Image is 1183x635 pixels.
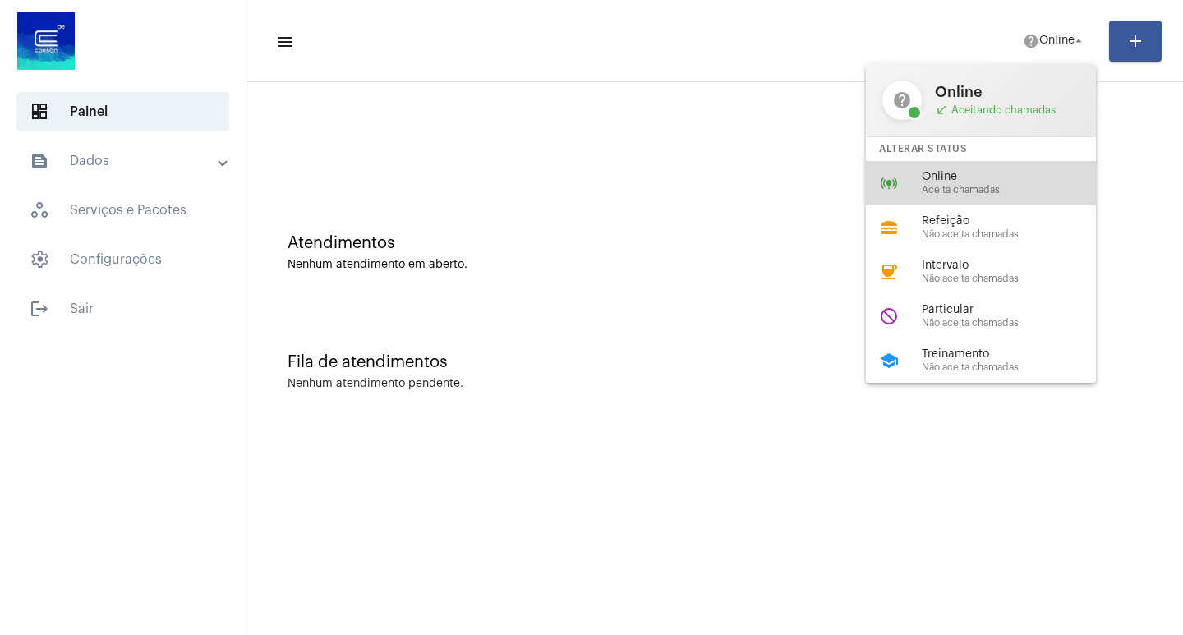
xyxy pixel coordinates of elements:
span: Online [922,171,1109,183]
mat-icon: coffee [879,262,899,282]
span: Não aceita chamadas [922,362,1109,373]
span: Não aceita chamadas [922,229,1109,240]
mat-icon: do_not_disturb [879,306,899,326]
span: Não aceita chamadas [922,274,1109,284]
span: Treinamento [922,348,1109,361]
mat-icon: help [882,81,922,120]
mat-icon: lunch_dining [879,218,899,237]
mat-icon: school [879,351,899,370]
span: Particular [922,304,1109,316]
span: Aceitando chamadas [935,104,1079,117]
span: Online [935,84,1079,100]
mat-icon: call_received [935,104,948,117]
span: Intervalo [922,260,1109,272]
div: Alterar Status [866,137,1096,161]
mat-icon: online_prediction [879,173,899,193]
span: Refeição [922,215,1109,228]
span: Não aceita chamadas [922,318,1109,329]
span: Aceita chamadas [922,185,1109,196]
